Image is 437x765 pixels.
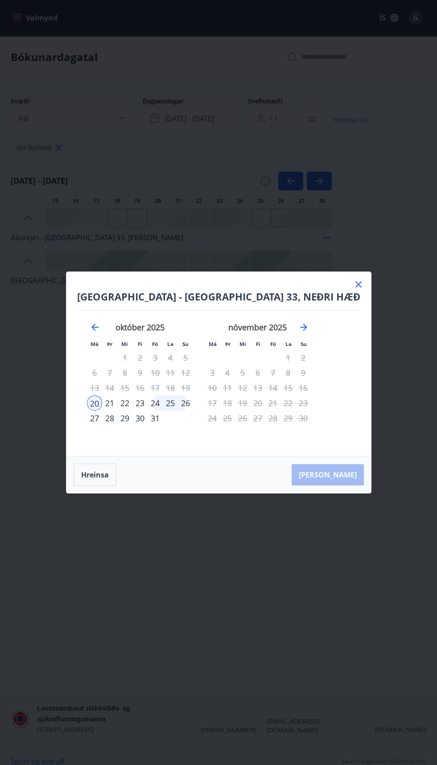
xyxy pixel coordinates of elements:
small: Su [301,341,307,347]
td: Not available. laugardagur, 22. nóvember 2025 [280,395,296,411]
td: Not available. föstudagur, 3. október 2025 [148,350,163,365]
small: Má [209,341,217,347]
td: Not available. fimmtudagur, 16. október 2025 [132,380,148,395]
td: Not available. mánudagur, 24. nóvember 2025 [205,411,220,426]
td: Choose þriðjudagur, 21. október 2025 as your check-out date. It’s available. [102,395,117,411]
div: 30 [132,411,148,426]
small: Má [91,341,99,347]
div: Aðeins útritun í boði [296,365,311,380]
div: 27 [87,411,102,426]
td: Not available. sunnudagur, 23. nóvember 2025 [296,395,311,411]
td: Not available. þriðjudagur, 11. nóvember 2025 [220,380,235,395]
td: Not available. fimmtudagur, 13. nóvember 2025 [250,380,265,395]
td: Not available. miðvikudagur, 5. nóvember 2025 [235,365,250,380]
strong: október 2025 [115,322,165,333]
small: Fi [138,341,142,347]
td: Not available. miðvikudagur, 12. nóvember 2025 [235,380,250,395]
td: Not available. mánudagur, 17. nóvember 2025 [205,395,220,411]
div: 28 [102,411,117,426]
td: Not available. fimmtudagur, 2. október 2025 [132,350,148,365]
td: Not available. laugardagur, 15. nóvember 2025 [280,380,296,395]
td: Not available. sunnudagur, 12. október 2025 [178,365,193,380]
td: Not available. föstudagur, 17. október 2025 [148,380,163,395]
td: Not available. laugardagur, 18. október 2025 [163,380,178,395]
small: La [285,341,292,347]
small: Mi [239,341,246,347]
h4: [GEOGRAPHIC_DATA] - [GEOGRAPHIC_DATA] 33, NEÐRI HÆÐ [77,290,360,303]
td: Not available. sunnudagur, 30. nóvember 2025 [296,411,311,426]
td: Not available. föstudagur, 10. október 2025 [148,365,163,380]
td: Not available. fimmtudagur, 27. nóvember 2025 [250,411,265,426]
td: Not available. mánudagur, 3. nóvember 2025 [205,365,220,380]
td: Not available. fimmtudagur, 6. nóvember 2025 [250,365,265,380]
td: Not available. miðvikudagur, 15. október 2025 [117,380,132,395]
td: Not available. miðvikudagur, 8. október 2025 [117,365,132,380]
strong: nóvember 2025 [228,322,287,333]
td: Not available. föstudagur, 21. nóvember 2025 [265,395,280,411]
small: Mi [121,341,128,347]
td: Choose mánudagur, 27. október 2025 as your check-out date. It’s available. [87,411,102,426]
div: 29 [117,411,132,426]
td: Not available. sunnudagur, 19. október 2025 [178,380,193,395]
td: Choose fimmtudagur, 23. október 2025 as your check-out date. It’s available. [132,395,148,411]
td: Not available. laugardagur, 29. nóvember 2025 [280,411,296,426]
small: Þr [107,341,112,347]
div: 20 [87,395,102,411]
td: Not available. þriðjudagur, 14. október 2025 [102,380,117,395]
div: Aðeins útritun í boði [265,395,280,411]
td: Not available. mánudagur, 6. október 2025 [87,365,102,380]
td: Not available. fimmtudagur, 20. nóvember 2025 [250,395,265,411]
div: Calendar [77,311,322,445]
td: Not available. miðvikudagur, 1. október 2025 [117,350,132,365]
small: Fi [256,341,260,347]
td: Not available. föstudagur, 14. nóvember 2025 [265,380,280,395]
div: Aðeins útritun í boði [148,411,163,426]
td: Not available. föstudagur, 28. nóvember 2025 [265,411,280,426]
td: Not available. þriðjudagur, 7. október 2025 [102,365,117,380]
td: Choose föstudagur, 31. október 2025 as your check-out date. It’s available. [148,411,163,426]
td: Choose föstudagur, 24. október 2025 as your check-out date. It’s available. [148,395,163,411]
td: Choose laugardagur, 25. október 2025 as your check-out date. It’s available. [163,395,178,411]
button: Hreinsa [74,464,116,486]
td: Not available. laugardagur, 1. nóvember 2025 [280,350,296,365]
div: Move backward to switch to the previous month. [90,322,100,333]
td: Not available. laugardagur, 8. nóvember 2025 [280,365,296,380]
td: Not available. fimmtudagur, 9. október 2025 [132,365,148,380]
small: Su [182,341,189,347]
td: Not available. þriðjudagur, 4. nóvember 2025 [220,365,235,380]
div: 24 [148,395,163,411]
td: Not available. sunnudagur, 2. nóvember 2025 [296,350,311,365]
td: Choose sunnudagur, 26. október 2025 as your check-out date. It’s available. [178,395,193,411]
div: 22 [117,395,132,411]
td: Not available. miðvikudagur, 19. nóvember 2025 [235,395,250,411]
div: 23 [132,395,148,411]
td: Selected as start date. mánudagur, 20. október 2025 [87,395,102,411]
td: Not available. laugardagur, 11. október 2025 [163,365,178,380]
td: Not available. miðvikudagur, 26. nóvember 2025 [235,411,250,426]
td: Not available. þriðjudagur, 25. nóvember 2025 [220,411,235,426]
div: Aðeins útritun í boði [178,350,193,365]
div: 26 [178,395,193,411]
td: Choose miðvikudagur, 29. október 2025 as your check-out date. It’s available. [117,411,132,426]
td: Not available. sunnudagur, 5. október 2025 [178,350,193,365]
small: Fö [270,341,276,347]
div: Move forward to switch to the next month. [298,322,309,333]
td: Not available. sunnudagur, 16. nóvember 2025 [296,380,311,395]
td: Not available. mánudagur, 10. nóvember 2025 [205,380,220,395]
div: 25 [163,395,178,411]
td: Not available. sunnudagur, 9. nóvember 2025 [296,365,311,380]
small: La [167,341,173,347]
small: Þr [225,341,231,347]
td: Not available. þriðjudagur, 18. nóvember 2025 [220,395,235,411]
td: Choose fimmtudagur, 30. október 2025 as your check-out date. It’s available. [132,411,148,426]
small: Fö [152,341,158,347]
td: Choose þriðjudagur, 28. október 2025 as your check-out date. It’s available. [102,411,117,426]
div: 21 [102,395,117,411]
td: Not available. mánudagur, 13. október 2025 [87,380,102,395]
td: Choose miðvikudagur, 22. október 2025 as your check-out date. It’s available. [117,395,132,411]
td: Not available. laugardagur, 4. október 2025 [163,350,178,365]
td: Not available. föstudagur, 7. nóvember 2025 [265,365,280,380]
